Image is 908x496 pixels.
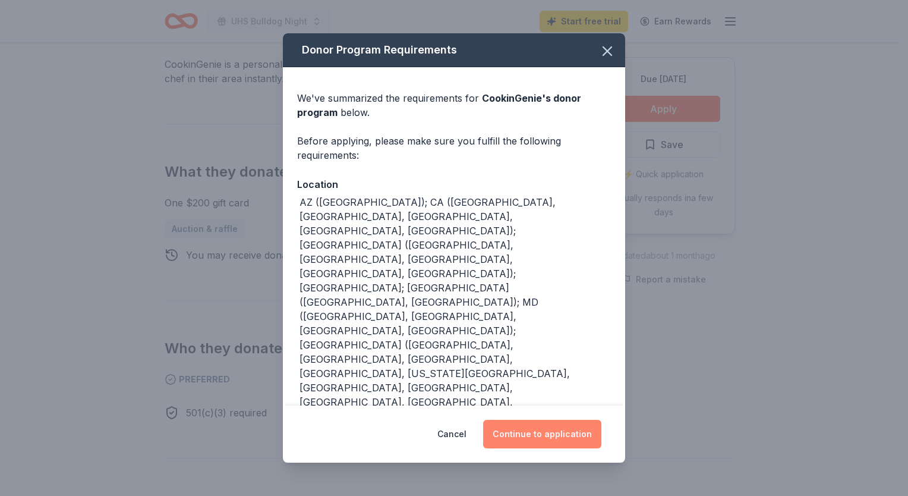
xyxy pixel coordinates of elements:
[283,33,625,67] div: Donor Program Requirements
[437,420,466,448] button: Cancel
[483,420,601,448] button: Continue to application
[297,177,611,192] div: Location
[297,134,611,162] div: Before applying, please make sure you fulfill the following requirements:
[297,91,611,120] div: We've summarized the requirements for below.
